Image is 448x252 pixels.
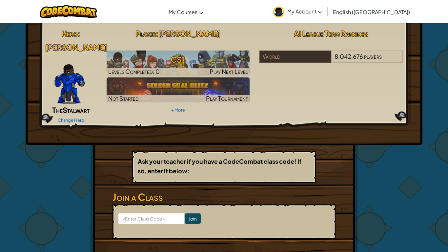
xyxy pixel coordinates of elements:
[112,190,336,204] h3: Join a Class
[108,68,160,75] span: Levels Completed: 0
[335,52,363,60] span: 8,042,676
[210,68,248,75] span: Play Next Level
[136,29,156,38] span: Player
[156,29,158,38] span: :
[58,117,84,123] a: Change Hero
[108,94,139,102] span: Not Started
[107,77,250,102] a: Not StartedPlay Tournament
[62,29,77,38] span: Hero
[287,8,322,15] span: My Account
[40,5,97,18] img: CodeCombat logo
[63,105,90,115] span: Stalwart
[364,52,382,60] span: players
[107,51,250,75] img: CS1
[77,29,80,38] span: :
[138,157,301,175] b: Ask your teacher if you have a CodeCombat class code! If so, enter it below:
[259,57,403,64] a: World8,042,676players
[118,213,185,224] input: <Enter Class Code>
[294,29,368,38] span: AI League Team Rankings
[107,77,250,102] img: Golden Goal
[45,43,107,52] span: [PERSON_NAME]
[169,9,197,15] span: My Courses
[330,3,413,21] a: English ([GEOGRAPHIC_DATA])
[273,7,284,17] img: avatar
[158,29,220,38] span: [PERSON_NAME]
[52,105,63,115] span: The
[185,213,201,224] input: Join
[107,51,250,75] a: Play Next Level
[259,51,331,63] div: World
[206,94,248,102] span: Play Tournament
[171,107,185,113] a: + More
[333,9,410,15] span: English ([GEOGRAPHIC_DATA])
[165,3,207,21] a: My Courses
[107,52,250,67] h3: CS1
[270,1,326,22] a: My Account
[54,64,85,104] img: Gordon-selection-pose.png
